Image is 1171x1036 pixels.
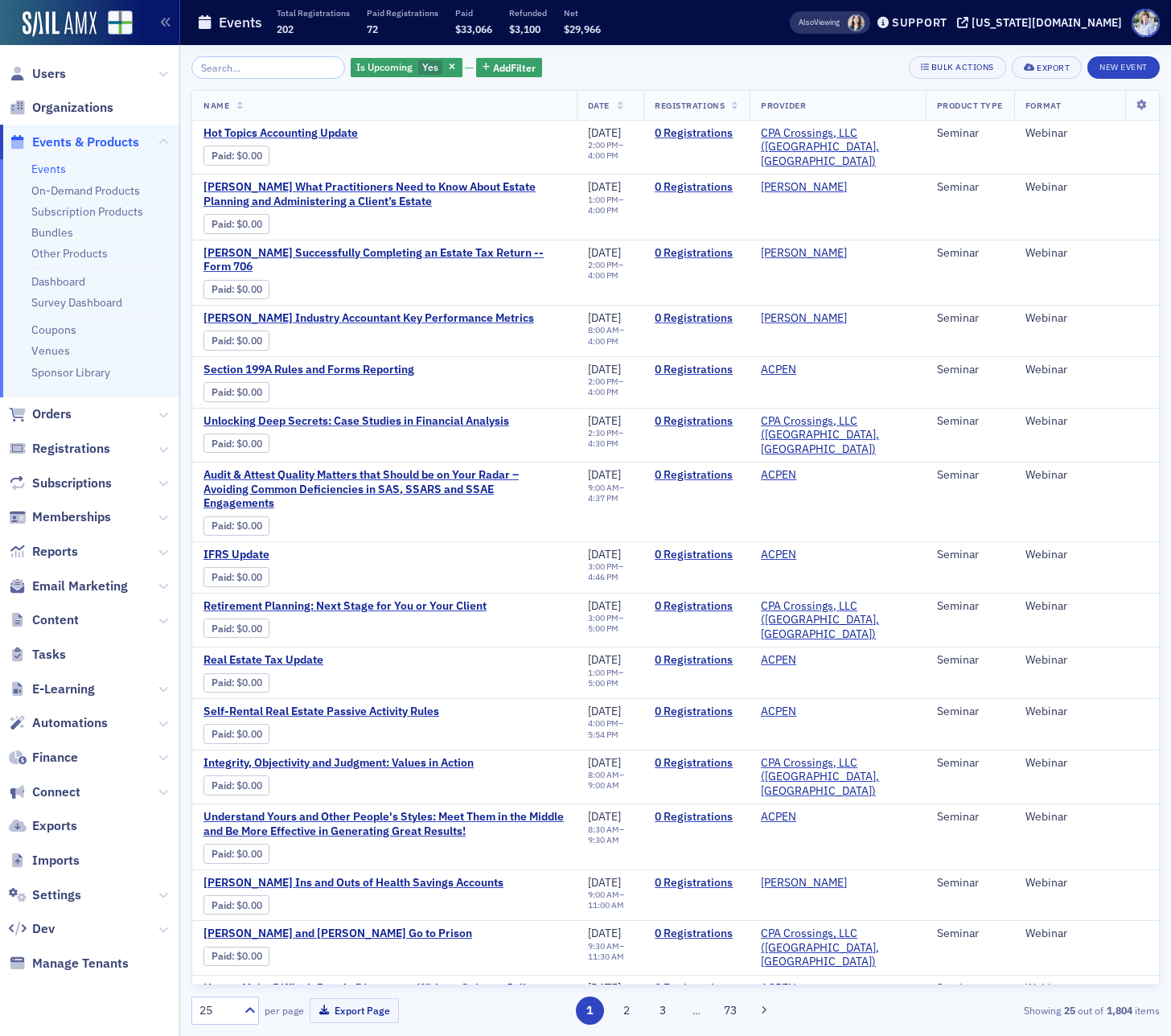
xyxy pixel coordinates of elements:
[588,100,610,111] span: Date
[236,520,262,532] span: $0.00
[1025,548,1148,562] div: Webinar
[588,376,633,397] div: –
[761,705,796,719] a: ACPEN
[32,817,77,835] span: Exports
[32,475,112,492] span: Subscriptions
[9,405,72,423] a: Orders
[588,667,618,678] time: 1:00 PM
[761,876,847,890] a: [PERSON_NAME]
[937,100,1003,111] span: Product Type
[203,146,269,165] div: Paid: 0 - $0
[509,23,540,35] span: $3,100
[1132,9,1160,37] span: Profile
[799,17,814,27] div: Also
[931,63,994,72] div: Bulk Actions
[576,997,604,1025] button: 1
[937,548,1003,562] div: Seminar
[937,246,1003,261] div: Seminar
[31,274,85,289] a: Dashboard
[203,126,474,141] span: Hot Topics Accounting Update
[937,468,1003,483] div: Seminar
[203,280,269,299] div: Paid: 0 - $0
[9,475,112,492] a: Subscriptions
[761,363,862,377] span: ACPEN
[612,997,640,1025] button: 2
[761,246,862,261] span: SURGENT
[588,483,633,504] div: –
[236,779,262,791] span: $0.00
[1025,653,1148,668] div: Webinar
[31,204,143,219] a: Subscription Products
[655,246,738,261] a: 0 Registrations
[588,755,621,770] span: [DATE]
[203,653,474,668] span: Real Estate Tax Update
[655,180,738,195] a: 0 Registrations
[761,311,847,326] a: [PERSON_NAME]
[588,492,618,504] time: 4:37 PM
[509,7,547,18] p: Refunded
[564,23,601,35] span: $29,966
[761,756,914,799] span: CPA Crossings, LLC (Rochester, MI)
[356,60,413,73] span: Is Upcoming
[203,516,269,536] div: Paid: 0 - $0
[761,810,796,824] a: ACPEN
[212,728,236,740] span: :
[31,323,76,337] a: Coupons
[937,311,1003,326] div: Seminar
[32,714,108,732] span: Automations
[32,611,79,629] span: Content
[649,997,677,1025] button: 3
[761,126,914,169] a: CPA Crossings, LLC ([GEOGRAPHIC_DATA], [GEOGRAPHIC_DATA])
[9,714,108,732] a: Automations
[1025,180,1148,195] div: Webinar
[937,599,1003,614] div: Seminar
[9,955,129,972] a: Manage Tenants
[761,414,914,457] span: CPA Crossings, LLC (Rochester, MI)
[655,468,738,483] a: 0 Registrations
[761,100,806,111] span: Provider
[588,386,618,397] time: 4:00 PM
[203,981,526,996] span: How to Make Difficult People Disappear...Without Going to Jail
[212,283,232,295] a: Paid
[203,382,269,401] div: Paid: 0 - $0
[203,246,565,274] a: [PERSON_NAME] Successfully Completing an Estate Tax Return -- Form 706
[9,65,66,83] a: Users
[32,920,55,938] span: Dev
[212,779,232,791] a: Paid
[655,981,738,996] a: 0 Registrations
[655,414,738,429] a: 0 Registrations
[455,23,492,35] span: $33,066
[588,571,618,582] time: 4:46 PM
[1025,311,1148,326] div: Webinar
[367,7,438,18] p: Paid Registrations
[203,434,269,453] div: Paid: 0 - $0
[588,324,619,335] time: 8:00 AM
[588,139,618,150] time: 2:00 PM
[761,180,847,195] a: [PERSON_NAME]
[32,886,81,904] span: Settings
[588,428,633,449] div: –
[9,578,128,595] a: Email Marketing
[588,362,621,376] span: [DATE]
[203,414,509,429] a: Unlocking Deep Secrets: Case Studies in Financial Analysis
[655,876,738,890] a: 0 Registrations
[212,386,236,398] span: :
[588,598,621,613] span: [DATE]
[203,705,474,719] span: Self-Rental Real Estate Passive Activity Rules
[476,58,542,78] button: AddFilter
[1025,756,1148,771] div: Webinar
[32,680,95,698] span: E-Learning
[23,11,97,37] a: SailAMX
[588,150,618,161] time: 4:00 PM
[236,150,262,162] span: $0.00
[203,876,503,890] span: Surgent's Ins and Outs of Health Savings Accounts
[31,365,110,380] a: Sponsor Library
[203,927,474,941] a: [PERSON_NAME] and [PERSON_NAME] Go to Prison
[212,676,232,689] a: Paid
[32,646,66,664] span: Tasks
[32,749,78,767] span: Finance
[892,15,947,30] div: Support
[203,775,269,795] div: Paid: 0 - $0
[9,134,139,151] a: Events & Products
